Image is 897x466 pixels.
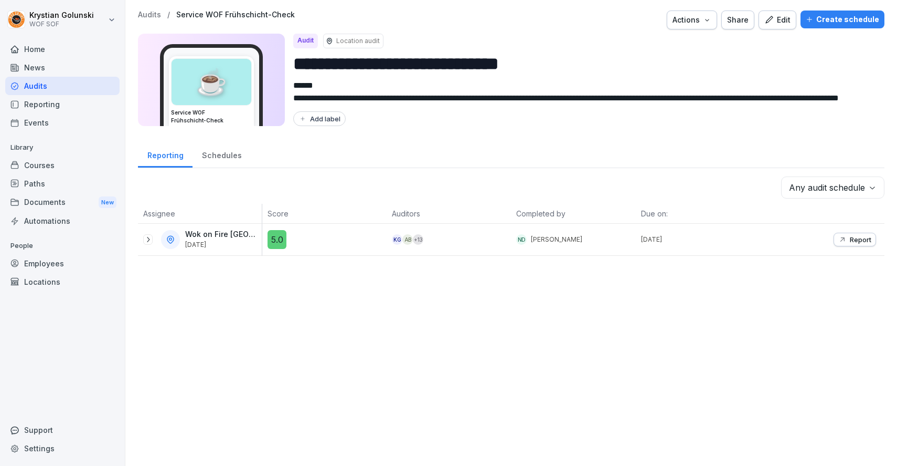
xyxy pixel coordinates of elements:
[171,109,252,125] h3: Service WOF Frühschicht-Check
[193,141,251,168] a: Schedules
[293,34,318,48] div: Audit
[293,111,346,126] button: Add label
[387,204,511,224] th: Auditors
[516,208,630,219] p: Completed by
[636,204,760,224] th: Due on:
[5,439,120,458] a: Settings
[138,11,161,19] a: Audits
[5,273,120,291] a: Locations
[402,234,413,245] div: AB
[5,237,120,254] p: People
[5,113,120,132] a: Events
[516,234,527,245] div: ND
[172,59,251,105] div: ☕
[5,156,120,174] a: Courses
[5,254,120,273] a: Employees
[413,234,423,245] div: + 13
[764,14,791,26] div: Edit
[850,235,871,244] p: Report
[167,11,170,19] p: /
[800,11,884,28] button: Create schedule
[138,141,193,168] a: Reporting
[727,14,749,26] div: Share
[721,11,754,29] button: Share
[531,235,582,244] p: [PERSON_NAME]
[29,11,94,20] p: Krystian Golunski
[672,14,711,26] div: Actions
[5,95,120,113] a: Reporting
[641,235,760,244] p: [DATE]
[336,36,380,46] p: Location audit
[99,196,116,209] div: New
[29,20,94,28] p: WOF SOF
[5,58,120,77] a: News
[5,212,120,230] a: Automations
[176,11,295,19] a: Service WOF Frühschicht-Check
[5,77,120,95] a: Audits
[5,193,120,212] a: DocumentsNew
[298,115,340,123] div: Add label
[392,234,402,245] div: KG
[185,241,260,248] p: [DATE]
[5,40,120,58] a: Home
[143,208,257,219] p: Assignee
[268,230,286,249] div: 5.0
[834,233,876,246] button: Report
[759,11,796,29] button: Edit
[5,139,120,156] p: Library
[806,14,879,25] div: Create schedule
[5,193,120,212] div: Documents
[5,421,120,439] div: Support
[268,208,381,219] p: Score
[185,230,260,239] p: Wok on Fire [GEOGRAPHIC_DATA]
[667,11,717,29] button: Actions
[5,174,120,193] a: Paths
